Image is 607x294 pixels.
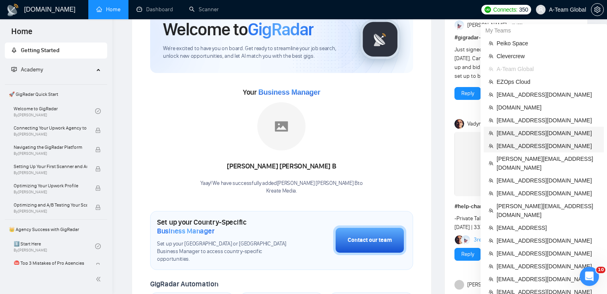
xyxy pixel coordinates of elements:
[14,190,87,195] span: By [PERSON_NAME]
[95,147,101,152] span: lock
[489,251,493,256] span: team
[6,4,19,16] img: logo
[333,225,406,255] button: Contact our team
[96,275,104,283] span: double-left
[200,180,363,195] div: Yaay! We have successfully added [PERSON_NAME] [PERSON_NAME] B to
[467,280,507,289] span: [PERSON_NAME]
[497,77,599,86] span: EZOps Cloud
[481,24,607,37] div: My Teams
[200,187,363,195] p: Kreate Media .
[11,67,17,72] span: fund-projection-screen
[489,277,493,282] span: team
[200,160,363,173] div: [PERSON_NAME] [PERSON_NAME] B
[14,143,87,151] span: Navigating the GigRadar Platform
[14,209,87,214] span: By [PERSON_NAME]
[95,108,101,114] span: check-circle
[163,45,347,60] span: We're excited to have you on board. Get ready to streamline your job search, unlock new opportuni...
[454,215,569,231] span: - | $54.61k Earned | 63 jobs | Since [DATE] | 33XP
[95,166,101,172] span: lock
[461,89,474,98] a: Reply
[489,41,493,46] span: team
[497,223,599,232] span: [EMAIL_ADDRESS]
[489,118,493,123] span: team
[489,208,493,213] span: team
[95,243,101,249] span: check-circle
[14,151,87,156] span: By [PERSON_NAME]
[11,47,17,53] span: rocket
[157,240,293,263] span: Set up your [GEOGRAPHIC_DATA] or [GEOGRAPHIC_DATA] Business Manager to access country-specific op...
[489,67,493,71] span: team
[14,124,87,132] span: Connecting Your Upwork Agency to GigRadar
[14,201,87,209] span: Optimizing and A/B Testing Your Scanner for Better Results
[497,189,599,198] span: [EMAIL_ADDRESS][DOMAIN_NAME]
[512,22,523,29] span: [DATE]
[454,33,578,42] h1: # gigradar-hub
[243,88,320,97] span: Your
[591,6,603,13] span: setting
[11,66,43,73] span: Academy
[454,119,464,129] img: Vadym
[489,92,493,97] span: team
[489,54,493,59] span: team
[360,19,400,59] img: gigradar-logo.png
[14,170,87,175] span: By [PERSON_NAME]
[489,161,493,166] span: team
[591,6,604,13] a: setting
[163,18,314,40] h1: Welcome to
[454,87,481,100] button: Reply
[497,129,599,138] span: [EMAIL_ADDRESS][DOMAIN_NAME]
[497,176,599,185] span: [EMAIL_ADDRESS][DOMAIN_NAME]
[456,215,490,222] a: Private Talen...
[348,236,392,245] div: Contact our team
[497,142,599,150] span: [EMAIL_ADDRESS][DOMAIN_NAME]
[489,79,493,84] span: team
[5,43,107,59] li: Getting Started
[150,280,218,288] span: GigRadar Automation
[258,88,320,96] span: Business Manager
[5,26,39,43] span: Home
[497,154,599,172] span: [PERSON_NAME][EMAIL_ADDRESS][DOMAIN_NAME]
[497,65,599,73] span: A-Team Global
[489,225,493,230] span: team
[489,191,493,196] span: team
[14,162,87,170] span: Setting Up Your First Scanner and Auto-Bidder
[257,102,306,150] img: placeholder.png
[6,86,106,102] span: 🚀 GigRadar Quick Start
[497,103,599,112] span: [DOMAIN_NAME]
[489,264,493,269] span: team
[157,227,214,235] span: Business Manager
[497,90,599,99] span: [EMAIL_ADDRESS][DOMAIN_NAME]
[489,105,493,110] span: team
[489,131,493,136] span: team
[474,236,493,244] a: 3replies
[14,132,87,137] span: By [PERSON_NAME]
[95,263,101,268] span: lock
[461,250,474,259] a: Reply
[497,262,599,271] span: [EMAIL_ADDRESS][DOMAIN_NAME]
[497,116,599,125] span: [EMAIL_ADDRESS][DOMAIN_NAME]
[157,218,293,235] h1: Set up your Country-Specific
[248,18,314,40] span: GigRadar
[489,238,493,243] span: team
[580,267,599,286] iframe: Intercom live chat
[95,185,101,191] span: lock
[14,237,95,255] a: 1️⃣ Start HereBy[PERSON_NAME]
[96,6,120,13] a: homeHome
[493,5,517,14] span: Connects:
[454,202,578,211] h1: # help-channel
[21,66,43,73] span: Academy
[14,182,87,190] span: Optimizing Your Upwork Profile
[497,249,599,258] span: [EMAIL_ADDRESS][DOMAIN_NAME]
[467,21,507,30] span: [PERSON_NAME]
[519,5,528,14] span: 350
[538,7,544,12] span: user
[497,275,599,284] span: [EMAIL_ADDRESS][DOMAIN_NAME]
[95,128,101,133] span: lock
[461,235,470,244] img: Anisuzzaman Khan
[95,205,101,210] span: lock
[21,47,59,54] span: Getting Started
[189,6,219,13] a: searchScanner
[485,6,491,13] img: upwork-logo.png
[454,132,551,196] img: weqQh+iSagEgQAAAABJRU5ErkJggg==
[136,6,173,13] a: dashboardDashboard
